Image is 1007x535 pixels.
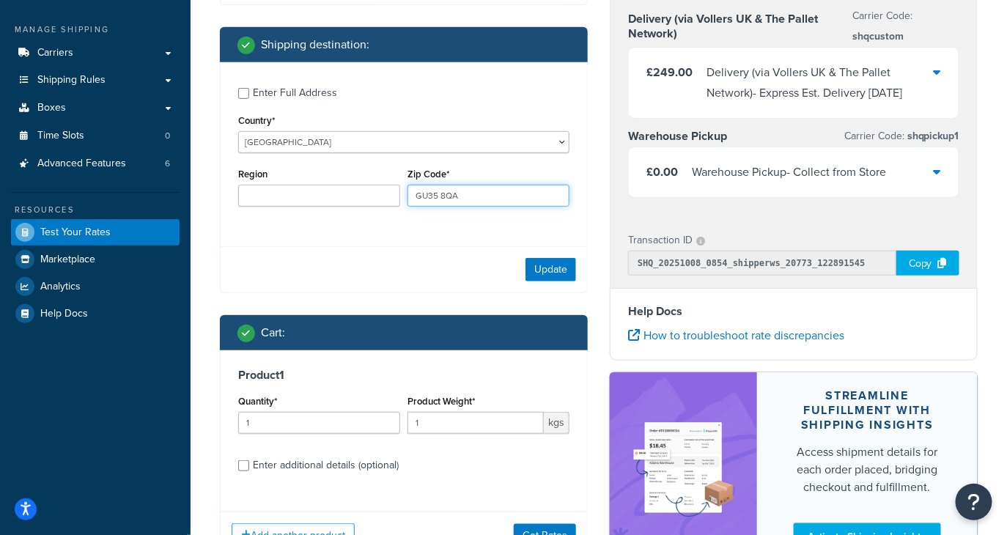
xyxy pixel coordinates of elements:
a: How to troubleshoot rate discrepancies [628,328,844,344]
div: Streamline Fulfillment with Shipping Insights [792,388,943,432]
a: Marketplace [11,246,180,273]
span: Advanced Features [37,158,126,170]
p: Transaction ID [628,231,693,251]
li: Time Slots [11,122,180,150]
button: Update [525,258,576,281]
h4: Help Docs [628,303,959,321]
span: Marketplace [40,254,95,266]
h3: Delivery (via Vollers UK & The Pallet Network) [628,12,853,42]
a: Carriers [11,40,180,67]
h3: Warehouse Pickup [628,130,727,144]
span: £0.00 [646,164,678,181]
span: Test Your Rates [40,226,111,239]
label: Zip Code* [407,169,449,180]
label: Country* [238,115,275,126]
a: Shipping Rules [11,67,180,94]
span: shqpickup1 [904,129,959,144]
span: Shipping Rules [37,74,106,86]
input: 0 [238,412,400,434]
h2: Shipping destination : [261,38,369,51]
a: Test Your Rates [11,219,180,246]
a: Time Slots0 [11,122,180,150]
input: 0.00 [407,412,544,434]
a: Boxes [11,95,180,122]
a: Help Docs [11,300,180,327]
div: Access shipment details for each order placed, bridging checkout and fulfillment. [792,443,943,496]
a: Advanced Features6 [11,150,180,177]
h3: Product 1 [238,368,569,383]
span: Help Docs [40,308,88,320]
span: shqcustom [853,29,904,45]
span: Carriers [37,47,73,59]
div: Resources [11,204,180,216]
span: Boxes [37,102,66,114]
span: 0 [165,130,170,142]
div: Manage Shipping [11,23,180,36]
div: Warehouse Pickup - Collect from Store [692,163,886,183]
h2: Cart : [261,326,285,339]
label: Quantity* [238,396,277,407]
label: Product Weight* [407,396,475,407]
div: Enter additional details (optional) [253,455,399,476]
span: kgs [544,412,569,434]
input: Enter additional details (optional) [238,460,249,471]
input: Enter Full Address [238,88,249,99]
span: Time Slots [37,130,84,142]
a: Analytics [11,273,180,300]
p: Carrier Code: [853,7,959,48]
span: 6 [165,158,170,170]
span: £249.00 [646,64,693,81]
p: Carrier Code: [844,127,959,147]
div: Enter Full Address [253,83,337,103]
label: Region [238,169,268,180]
span: Analytics [40,281,81,293]
button: Open Resource Center [956,484,992,520]
li: Advanced Features [11,150,180,177]
div: Delivery (via Vollers UK & The Pallet Network) - Express Est. Delivery [DATE] [707,63,934,104]
div: Copy [896,251,959,276]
